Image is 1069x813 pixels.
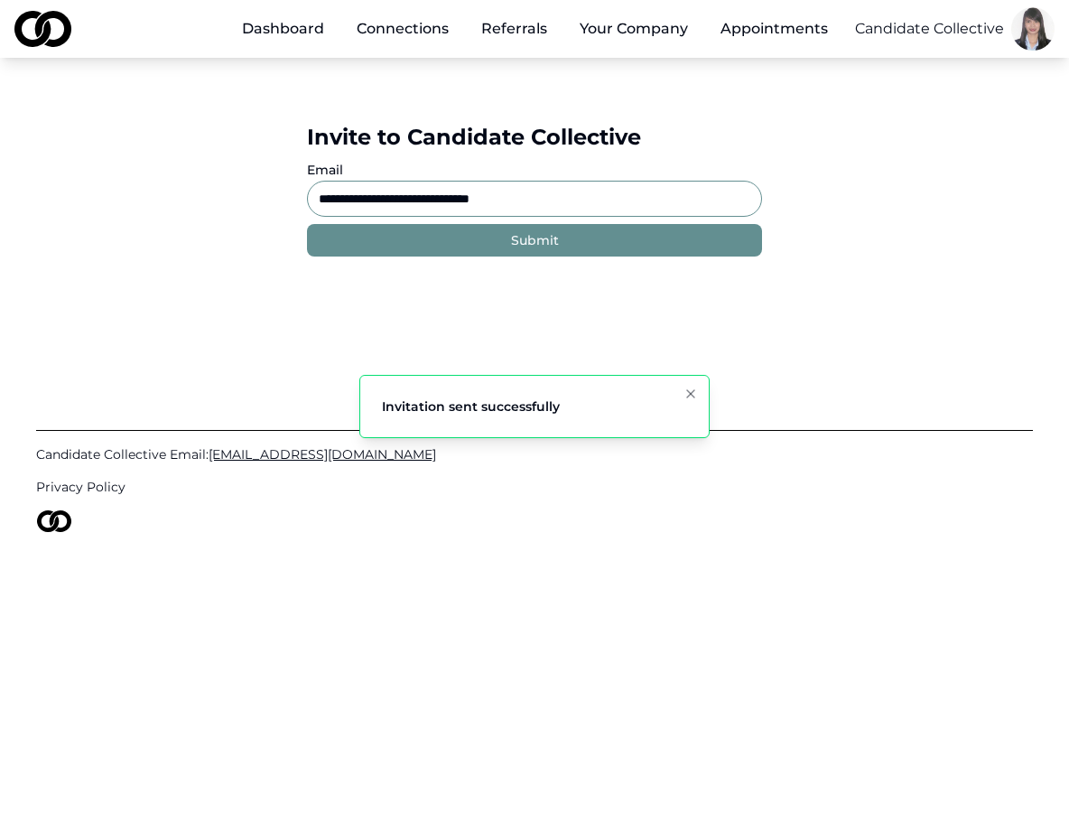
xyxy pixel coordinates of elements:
[307,123,762,152] div: Invite to Candidate Collective
[511,231,559,249] div: Submit
[342,11,463,47] a: Connections
[228,11,339,47] a: Dashboard
[307,162,343,178] label: Email
[855,18,1004,40] button: Candidate Collective
[382,397,560,416] div: Invitation sent successfully
[36,445,1033,463] a: Candidate Collective Email:[EMAIL_ADDRESS][DOMAIN_NAME]
[209,446,436,463] span: [EMAIL_ADDRESS][DOMAIN_NAME]
[228,11,842,47] nav: Main
[36,478,1033,496] a: Privacy Policy
[706,11,842,47] a: Appointments
[36,510,72,532] img: logo
[307,224,762,257] button: Submit
[1011,7,1055,51] img: 51457996-7adf-4995-be40-a9f8ac946256-Picture1-profile_picture.jpg
[565,11,702,47] button: Your Company
[14,11,71,47] img: logo
[467,11,562,47] a: Referrals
